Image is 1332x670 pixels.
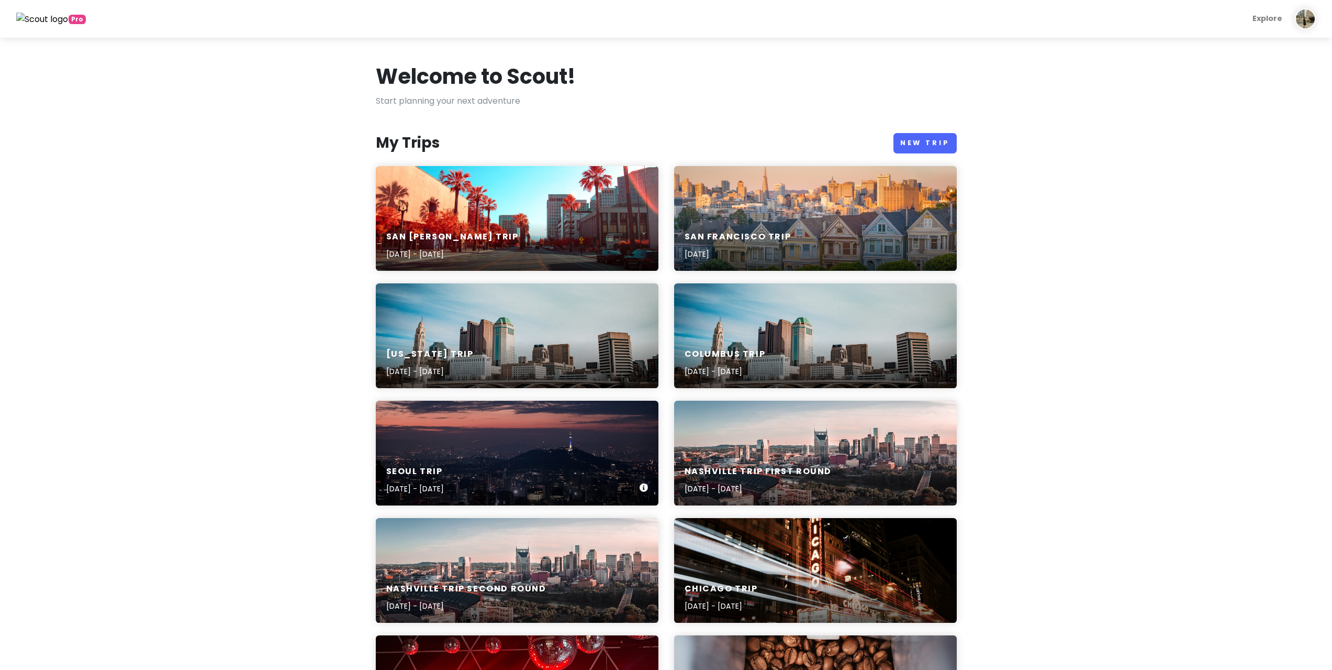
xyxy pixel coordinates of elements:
[685,466,832,477] h6: Nashville Trip First Round
[376,166,658,271] a: road between palm treesSan [PERSON_NAME] Trip[DATE] - [DATE]
[685,600,758,612] p: [DATE] - [DATE]
[386,584,546,595] h6: Nashville Trip Second Round
[386,248,519,260] p: [DATE] - [DATE]
[674,518,957,623] a: Chicago LED signChicago Trip[DATE] - [DATE]
[376,94,957,108] p: Start planning your next adventure
[386,600,546,612] p: [DATE] - [DATE]
[376,401,658,506] a: lighted city skyline at nightSeoul Trip[DATE] - [DATE]
[685,366,766,377] p: [DATE] - [DATE]
[386,483,444,495] p: [DATE] - [DATE]
[674,166,957,271] a: lined of white-and-blue concrete buildingsSan Francisco Trip[DATE]
[685,349,766,360] h6: Columbus Trip
[386,466,444,477] h6: Seoul Trip
[376,283,658,388] a: view of bridge and high-rise buildings at daytime[US_STATE] Trip[DATE] - [DATE]
[685,232,791,243] h6: San Francisco Trip
[674,283,957,388] a: view of bridge and high-rise buildings at daytimeColumbus Trip[DATE] - [DATE]
[893,133,957,153] a: New Trip
[69,15,86,24] span: greetings, globetrotter
[386,232,519,243] h6: San [PERSON_NAME] Trip
[1248,8,1286,29] a: Explore
[376,63,576,90] h1: Welcome to Scout!
[685,248,791,260] p: [DATE]
[376,518,658,623] a: American football arena beside building and roadway during daytimeNashville Trip Second Round[DAT...
[376,134,440,152] h3: My Trips
[386,349,474,360] h6: [US_STATE] Trip
[386,366,474,377] p: [DATE] - [DATE]
[16,13,69,26] img: Scout logo
[685,483,832,495] p: [DATE] - [DATE]
[674,401,957,506] a: American football arena beside building and roadway during daytimeNashville Trip First Round[DATE...
[1295,8,1316,29] img: User profile
[16,12,86,26] a: Pro
[685,584,758,595] h6: Chicago Trip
